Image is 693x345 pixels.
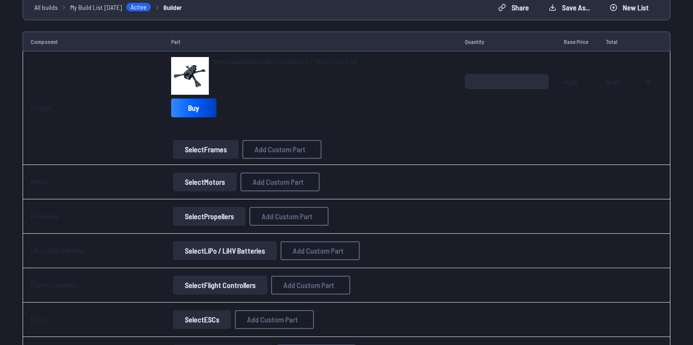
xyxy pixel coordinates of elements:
td: Quantity [457,32,556,51]
a: SelectFlight Controllers [171,276,269,295]
a: Motors [31,178,49,186]
button: Add Custom Part [271,276,350,295]
img: image [171,57,209,95]
span: My Build List [DATE] [70,2,122,12]
span: Add Custom Part [293,247,344,255]
button: Add Custom Part [242,140,322,159]
a: SelectMotors [171,172,239,191]
button: SelectPropellers [173,207,246,226]
a: SelectESCs [171,310,233,329]
button: SelectFlight Controllers [173,276,267,295]
a: All builds [34,2,58,12]
a: ESCs [31,315,45,323]
span: Ummagawd Botgrinder Grinderino 3.5" Micro Frame Kit [213,57,357,66]
button: Add Custom Part [280,241,360,260]
span: Add Custom Part [253,178,304,186]
button: Add Custom Part [235,310,314,329]
span: 44.95 [606,74,621,119]
td: Total [598,32,629,51]
a: Flight Controllers [31,281,76,289]
span: Active [126,2,151,12]
button: Add Custom Part [240,172,320,191]
span: Add Custom Part [255,146,305,153]
span: Add Custom Part [247,316,298,323]
a: SelectPropellers [171,207,247,226]
button: Add Custom Part [249,207,329,226]
td: Base Price [556,32,598,51]
a: Frames [31,104,51,112]
a: My Build List [DATE]Active [70,2,151,12]
span: Add Custom Part [283,281,334,289]
td: Component [23,32,164,51]
td: Part [164,32,457,51]
span: Add Custom Part [262,213,313,220]
button: SelectFrames [173,140,239,159]
a: Builder [164,2,182,12]
a: SelectFrames [171,140,240,159]
a: SelectLiPo / LiHV Batteries [171,241,279,260]
a: Ummagawd Botgrinder Grinderino 3.5" Micro Frame Kit [213,57,357,66]
a: Buy [171,99,216,117]
a: LiPo / LiHV Batteries [31,246,85,255]
span: 44.95 [564,74,591,119]
button: SelectESCs [173,310,231,329]
a: Propellers [31,212,58,220]
button: SelectMotors [173,172,237,191]
button: SelectLiPo / LiHV Batteries [173,241,277,260]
